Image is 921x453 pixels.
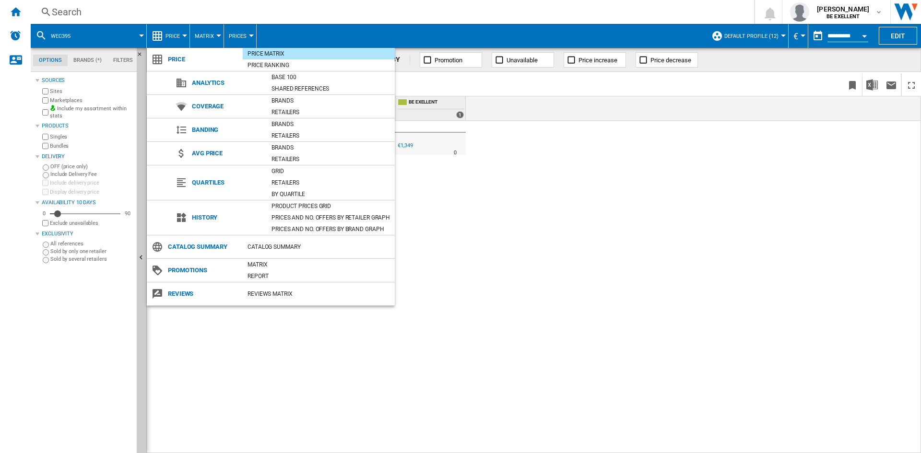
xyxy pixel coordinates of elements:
span: Promotions [163,264,243,277]
div: Brands [267,96,395,105]
div: Brands [267,119,395,129]
span: Analytics [187,76,267,90]
div: Prices and No. offers by retailer graph [267,213,395,222]
div: REVIEWS Matrix [243,289,395,299]
span: Banding [187,123,267,137]
div: Grid [267,166,395,176]
div: Shared references [267,84,395,93]
span: Quartiles [187,176,267,189]
div: Brands [267,143,395,152]
div: Retailers [267,178,395,187]
div: By quartile [267,189,395,199]
div: Price Matrix [243,49,395,58]
span: Coverage [187,100,267,113]
div: Price Ranking [243,60,395,70]
div: Retailers [267,154,395,164]
div: Matrix [243,260,395,269]
span: Catalog Summary [163,240,243,254]
span: Reviews [163,287,243,301]
div: Report [243,271,395,281]
span: Price [163,53,243,66]
div: Catalog Summary [243,242,395,252]
span: Avg price [187,147,267,160]
span: History [187,211,267,224]
div: Product prices grid [267,201,395,211]
div: Retailers [267,107,395,117]
div: Prices and No. offers by brand graph [267,224,395,234]
div: Retailers [267,131,395,140]
div: Base 100 [267,72,395,82]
